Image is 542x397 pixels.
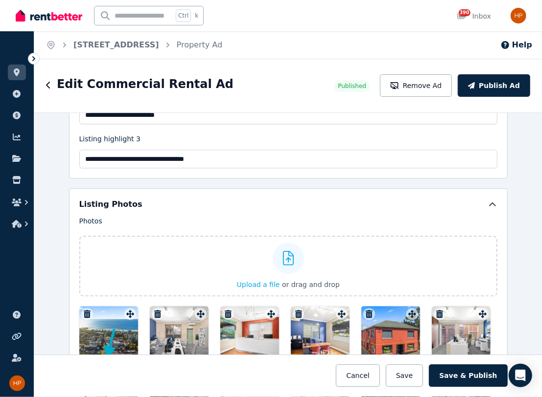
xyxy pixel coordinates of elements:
[338,82,366,90] span: Published
[79,198,142,210] h5: Listing Photos
[336,365,379,387] button: Cancel
[282,281,340,288] span: or drag and drop
[9,375,25,391] img: Heidi P
[16,8,82,23] img: RentBetter
[34,31,234,59] nav: Breadcrumb
[380,74,452,97] button: Remove Ad
[79,216,498,226] p: Photos
[509,364,532,387] div: Open Intercom Messenger
[457,11,491,21] div: Inbox
[237,281,280,288] span: Upload a file
[79,134,141,148] label: Listing highlight 3
[459,9,471,16] span: 390
[195,12,198,20] span: k
[237,280,340,289] button: Upload a file or drag and drop
[176,9,191,22] span: Ctrl
[429,365,507,387] button: Save & Publish
[73,40,159,49] a: [STREET_ADDRESS]
[458,74,530,97] button: Publish Ad
[177,40,223,49] a: Property Ad
[511,8,526,23] img: Heidi P
[500,39,532,51] button: Help
[386,365,423,387] button: Save
[57,76,234,92] h1: Edit Commercial Rental Ad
